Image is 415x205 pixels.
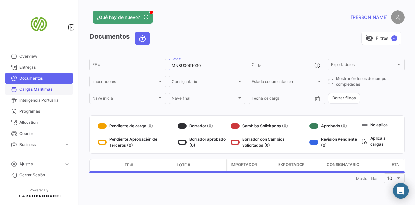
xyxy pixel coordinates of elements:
datatable-header-cell: EE # [122,160,174,171]
div: Aprobado (0) [309,121,359,131]
a: Inteligencia Portuaria [5,95,73,106]
button: Ocean [135,32,149,45]
input: Hasta [268,97,297,102]
span: Entregas [19,64,70,70]
span: Mostrar órdenes de compra completadas [336,76,405,87]
img: san-miguel-logo.png [23,8,55,40]
span: [PERSON_NAME] [351,14,388,20]
button: Open calendar [313,94,322,104]
div: Borrador (0) [178,121,228,131]
datatable-header-cell: Consignatario [324,159,389,171]
a: Allocation [5,117,73,128]
div: Pendiente Aprobación de Terceros (0) [98,136,175,148]
span: Ajustes [19,161,62,167]
button: visibility_offFiltros✓ [361,32,401,45]
span: Allocation [19,120,70,125]
span: Importador [231,162,257,168]
div: Abrir Intercom Messenger [393,183,409,199]
span: ETA [392,162,399,168]
img: placeholder-user.png [391,10,405,24]
span: Programas [19,109,70,114]
span: ✓ [391,35,397,41]
div: Borrador con Cambios Solicitados (0) [231,136,307,148]
datatable-header-cell: Importador [227,159,276,171]
a: Cargas Marítimas [5,84,73,95]
span: 10 [387,175,392,181]
datatable-header-cell: Modo de Transporte [103,162,122,168]
span: Nave final [172,97,237,102]
span: Exportadores [331,63,396,68]
span: Courier [19,131,70,136]
div: Revisión Pendiente (0) [309,136,359,148]
a: Overview [5,51,73,62]
span: Inteligencia Portuaria [19,97,70,103]
span: Cerrar Sesión [19,172,70,178]
span: Overview [19,53,70,59]
span: visibility_off [365,34,373,42]
span: Nave inicial [92,97,157,102]
div: Borrador aprobado (0) [178,136,228,148]
div: Pendiente de carga (0) [98,121,175,131]
h3: Documentos [89,32,152,45]
a: Courier [5,128,73,139]
datatable-header-cell: Lote # [174,160,226,171]
span: Lote # [177,162,190,168]
span: EE # [125,162,133,168]
span: ¿Qué hay de nuevo? [97,14,140,20]
span: Business [19,142,62,147]
button: Borrar filtros [328,93,360,104]
span: Documentos [19,75,70,81]
span: expand_more [64,142,70,147]
span: expand_more [64,161,70,167]
span: Cargas Marítimas [19,86,70,92]
input: Desde [252,97,263,102]
span: Exportador [278,162,305,168]
div: Cambios Solicitados (0) [231,121,307,131]
span: Estado documentación [252,80,316,85]
a: Documentos [5,73,73,84]
div: Aplica a cargas [362,134,397,148]
span: Consignatario [172,80,237,85]
div: No aplica [362,121,397,129]
a: Programas [5,106,73,117]
datatable-header-cell: Exportador [276,159,324,171]
span: Mostrar filas [356,176,378,181]
span: Importadores [92,80,157,85]
span: Consignatario [327,162,359,168]
button: ¿Qué hay de nuevo? [93,11,153,24]
a: Entregas [5,62,73,73]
